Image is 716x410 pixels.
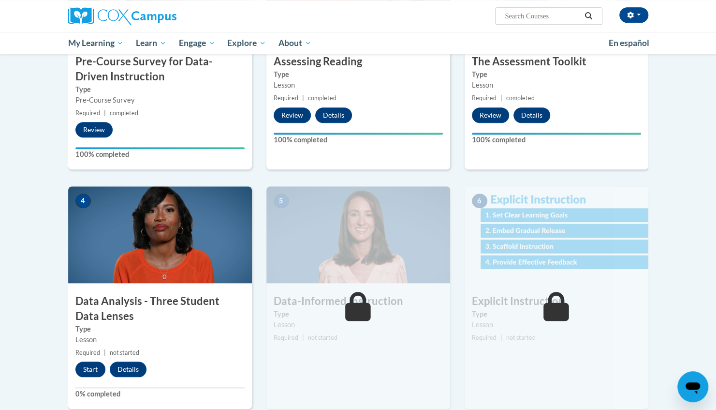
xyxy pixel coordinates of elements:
[465,54,648,69] h3: The Assessment Toolkit
[75,84,245,95] label: Type
[472,135,641,145] label: 100% completed
[465,294,648,309] h3: Explicit Instruction
[110,349,139,356] span: not started
[104,109,106,117] span: |
[173,32,221,54] a: Engage
[68,186,252,283] img: Course Image
[465,186,648,283] img: Course Image
[272,32,318,54] a: About
[68,7,252,25] a: Cox Campus
[581,10,596,22] button: Search
[75,122,113,137] button: Review
[504,10,581,22] input: Search Courses
[110,109,138,117] span: completed
[75,109,100,117] span: Required
[513,107,550,123] button: Details
[472,194,487,208] span: 6
[302,94,304,102] span: |
[274,135,443,145] label: 100% completed
[274,94,298,102] span: Required
[619,7,648,23] button: Account Settings
[75,149,245,160] label: 100% completed
[75,194,91,208] span: 4
[130,32,173,54] a: Learn
[472,107,509,123] button: Review
[75,362,105,377] button: Start
[104,349,106,356] span: |
[302,334,304,341] span: |
[472,334,497,341] span: Required
[75,389,245,399] label: 0% completed
[221,32,272,54] a: Explore
[472,69,641,80] label: Type
[110,362,146,377] button: Details
[472,319,641,330] div: Lesson
[472,309,641,319] label: Type
[274,107,311,123] button: Review
[500,334,502,341] span: |
[136,37,166,49] span: Learn
[274,319,443,330] div: Lesson
[75,349,100,356] span: Required
[308,94,336,102] span: completed
[75,334,245,345] div: Lesson
[274,80,443,91] div: Lesson
[472,94,497,102] span: Required
[179,37,215,49] span: Engage
[278,37,311,49] span: About
[506,94,535,102] span: completed
[274,69,443,80] label: Type
[472,133,641,135] div: Your progress
[75,95,245,106] div: Pre-Course Survey
[602,33,656,53] a: En español
[472,80,641,91] div: Lesson
[677,371,708,402] iframe: Button to launch messaging window
[68,294,252,324] h3: Data Analysis - Three Student Data Lenses
[266,294,450,309] h3: Data-Informed Instruction
[75,147,245,149] div: Your progress
[506,334,536,341] span: not started
[274,309,443,319] label: Type
[54,32,663,54] div: Main menu
[75,324,245,334] label: Type
[227,37,266,49] span: Explore
[68,37,123,49] span: My Learning
[308,334,337,341] span: not started
[266,54,450,69] h3: Assessing Reading
[609,38,649,48] span: En español
[274,133,443,135] div: Your progress
[274,334,298,341] span: Required
[68,7,176,25] img: Cox Campus
[274,194,289,208] span: 5
[68,54,252,84] h3: Pre-Course Survey for Data-Driven Instruction
[266,186,450,283] img: Course Image
[62,32,130,54] a: My Learning
[500,94,502,102] span: |
[315,107,352,123] button: Details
